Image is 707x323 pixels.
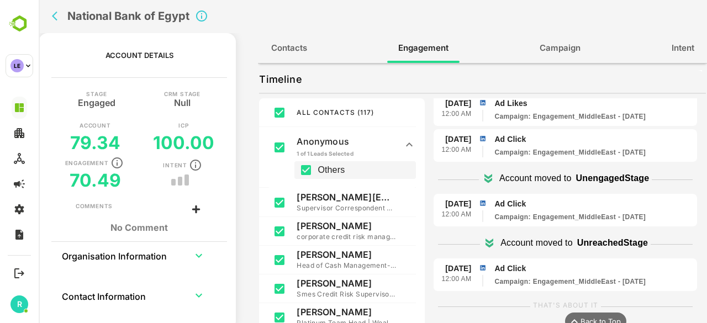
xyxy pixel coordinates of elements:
[456,198,654,210] p: Ad Click
[258,108,335,117] span: ALL CONTACTS ( 117 )
[10,295,28,313] div: R
[41,123,72,128] p: Account
[537,172,611,185] p: Unengaged Stage
[258,203,357,214] p: Supervisor Correspondent Banki
[233,41,268,55] span: Contacts
[229,127,377,162] div: Anonymous1 of 1 Leads Selected
[220,71,263,88] p: Timeline
[258,192,357,203] p: [PERSON_NAME][EMAIL_ADDRESS][DOMAIN_NAME]
[456,134,654,145] p: Ad Click
[258,260,357,271] p: Head of Cash Management-GTS
[219,33,668,63] div: full width tabs example
[31,170,83,191] h5: 70.49
[156,9,170,23] svg: Click to close Account details panel
[258,278,357,289] p: [PERSON_NAME]
[29,9,151,23] h2: National Bank of Egypt
[152,178,155,182] button: trend
[456,263,654,274] p: Ad Click
[258,220,357,231] p: [PERSON_NAME]
[633,41,656,55] span: Intent
[539,236,609,250] p: Unreached Stage
[407,198,432,209] p: [DATE]
[456,212,607,222] p: Engagement_MiddleEast - Nov 20, 2023
[439,263,449,273] img: linkedin.png
[439,134,449,144] img: linkedin.png
[229,157,377,188] div: Anonymous1 of 1 Leads Selected
[462,236,534,250] p: Account moved to
[37,223,165,233] h1: No Comment
[31,132,82,153] h5: 79.34
[456,112,607,121] p: Engagement_MiddleEast - Nov 20, 2023
[152,287,168,304] button: expand row
[403,209,432,220] p: 12:00 AM
[407,263,432,274] p: [DATE]
[258,289,357,300] p: Smes Credit Risk Supervisor - Head Office
[258,150,357,157] p: 1 of 1 Leads Selected
[6,13,34,34] img: BambooboxLogoMark.f1c84d78b4c51b1a7b5f700c9845e183.svg
[258,136,357,147] p: Anonymous
[494,299,560,311] label: THAT'S ABOUT IT
[124,162,149,168] p: Intent
[67,51,135,60] p: Account Details
[37,202,74,211] div: Comments
[258,306,357,317] p: [PERSON_NAME]
[152,247,168,264] button: expand row
[23,242,141,268] th: Organisation Information
[279,163,306,177] span: Others
[439,98,449,108] img: linkedin.png
[403,109,432,120] p: 12:00 AM
[407,98,432,109] p: [DATE]
[258,231,357,242] p: corporate credit risk manager
[403,274,432,285] p: 12:00 AM
[114,132,176,153] h5: 100.00
[456,98,654,109] p: Ad Likes
[135,97,152,105] h5: Null
[27,160,70,166] p: Engagement
[403,145,432,156] p: 12:00 AM
[125,91,162,97] p: CRM Stage
[140,123,150,128] p: ICP
[461,172,532,185] p: Account moved to
[456,277,607,287] p: Engagement_MiddleEast - Nov 20, 2023
[407,134,432,145] p: [DATE]
[439,198,449,208] img: linkedin.png
[48,91,68,97] p: Stage
[23,282,141,309] th: Contact Information
[360,41,410,55] span: Engagement
[10,8,27,24] button: back
[258,249,357,260] p: [PERSON_NAME]
[12,266,27,280] button: Logout
[39,97,77,105] h5: Engaged
[456,147,607,157] p: Engagement_MiddleEast - Nov 20, 2023
[10,59,24,72] div: LE
[501,41,542,55] span: Campaign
